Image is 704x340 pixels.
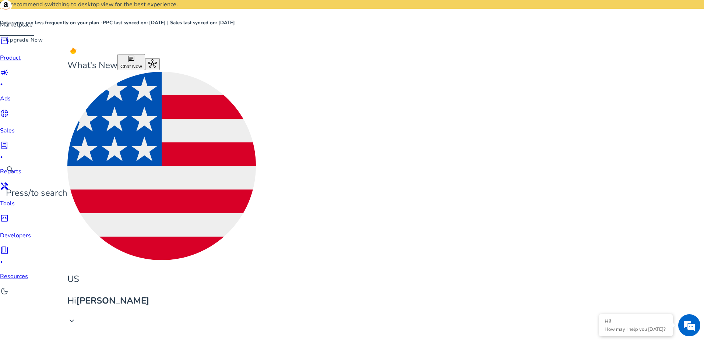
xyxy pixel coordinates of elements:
span: chat [127,55,135,63]
span: What's New [67,59,117,71]
span: Chat Now [120,64,142,69]
p: US [67,273,256,286]
div: Hi! [605,318,667,325]
span: hub [148,59,157,68]
p: Hi [67,294,256,307]
span: keyboard_arrow_down [67,316,76,325]
b: [PERSON_NAME] [76,295,149,307]
span: PPC last synced on: [DATE] | Sales last synced on: [DATE] [103,20,235,26]
p: Press to search [6,187,67,199]
button: chatChat Now [117,54,145,70]
img: us.svg [67,72,256,260]
p: How may I help you today? [605,326,667,333]
button: hub [145,58,160,70]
